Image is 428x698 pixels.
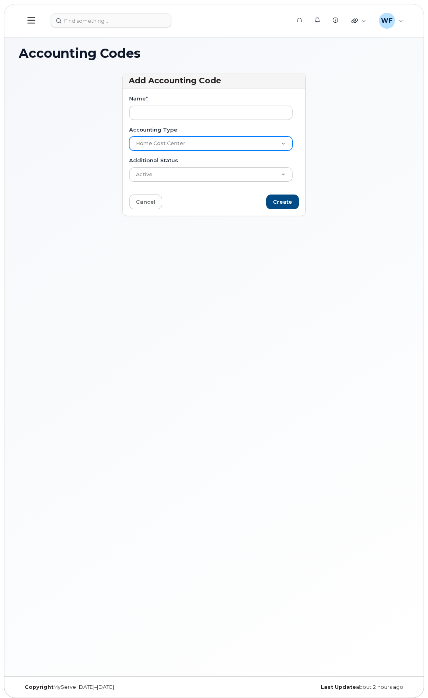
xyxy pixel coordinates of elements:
strong: Copyright [25,684,53,690]
div: about 2 hours ago [214,684,409,690]
div: MyServe [DATE]–[DATE] [19,684,214,690]
input: Create [266,195,299,209]
label: Additional Status [129,157,178,164]
strong: Last Update [321,684,356,690]
h1: Accounting Codes [19,46,409,60]
h3: Add Accounting Code [129,75,299,86]
a: Cancel [129,195,162,209]
label: Accounting Type [129,126,177,134]
label: Name [129,95,148,102]
abbr: required [146,95,148,102]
